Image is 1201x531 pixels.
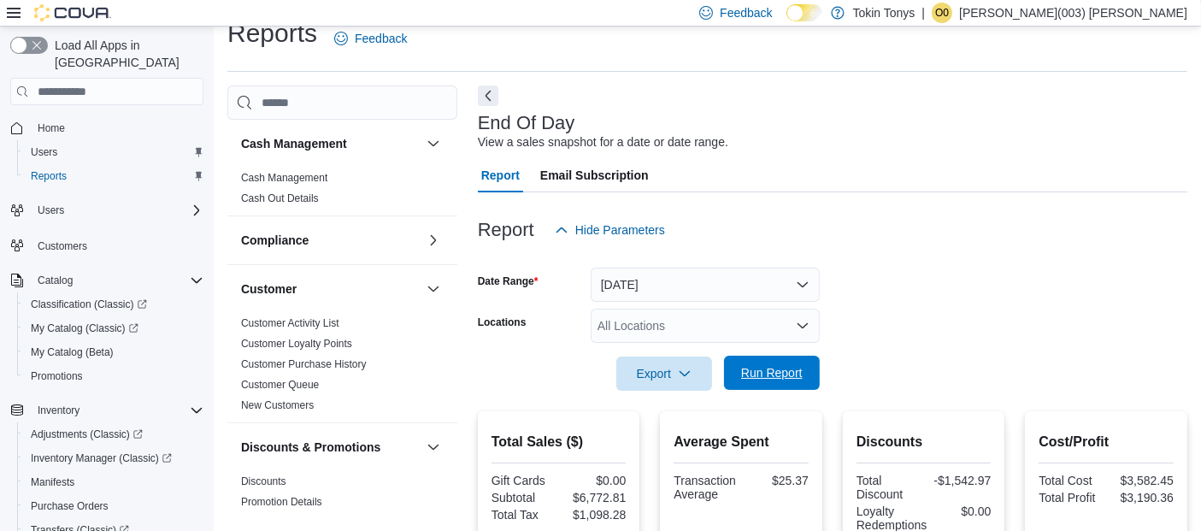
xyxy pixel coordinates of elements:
span: Customer Purchase History [241,357,367,371]
button: Users [3,198,210,222]
span: My Catalog (Beta) [31,345,114,359]
button: Manifests [17,470,210,494]
div: Transaction Average [674,474,738,501]
h2: Average Spent [674,432,809,452]
span: Classification (Classic) [24,294,203,315]
div: Total Cost [1039,474,1103,487]
div: $0.00 [562,474,627,487]
span: Hide Parameters [575,221,665,239]
button: Run Report [724,356,820,390]
div: Total Tax [492,508,556,522]
a: Users [24,142,64,162]
span: Promotion Details [241,495,322,509]
button: Purchase Orders [17,494,210,518]
span: Customer Queue [241,378,319,392]
span: Customers [38,239,87,253]
a: My Catalog (Beta) [24,342,121,363]
a: Adjustments (Classic) [24,424,150,445]
a: Cash Out Details [241,192,319,204]
div: Cash Management [227,168,457,215]
span: Customers [31,234,203,256]
p: Tokin Tonys [853,3,915,23]
span: My Catalog (Classic) [31,322,138,335]
span: Users [31,200,203,221]
span: Manifests [31,475,74,489]
div: $3,582.45 [1110,474,1174,487]
div: $0.00 [933,504,991,518]
a: Inventory Manager (Classic) [24,448,179,469]
button: Inventory [31,400,86,421]
a: Customers [31,236,94,257]
button: Next [478,86,498,106]
span: Customer Activity List [241,316,339,330]
span: Reports [31,169,67,183]
a: Customer Activity List [241,317,339,329]
span: Export [627,357,702,391]
a: Classification (Classic) [17,292,210,316]
span: Dark Mode [786,21,787,22]
span: Customer Loyalty Points [241,337,352,351]
a: Customer Loyalty Points [241,338,352,350]
a: Customer Purchase History [241,358,367,370]
div: $3,190.36 [1110,491,1174,504]
span: Classification (Classic) [31,298,147,311]
button: Cash Management [241,135,420,152]
span: Cash Management [241,171,327,185]
a: Purchase Orders [24,496,115,516]
div: View a sales snapshot for a date or date range. [478,133,728,151]
p: | [922,3,926,23]
a: Promotions [241,516,293,528]
div: Total Profit [1039,491,1103,504]
span: My Catalog (Beta) [24,342,203,363]
span: Inventory Manager (Classic) [31,451,172,465]
button: Discounts & Promotions [423,437,444,457]
h3: Report [478,220,534,240]
span: Report [481,158,520,192]
h2: Discounts [857,432,992,452]
a: New Customers [241,399,314,411]
span: Home [38,121,65,135]
button: Customer [241,280,420,298]
span: O0 [935,3,949,23]
a: Promotions [24,366,90,386]
span: Inventory [38,404,79,417]
h3: Discounts & Promotions [241,439,380,456]
button: Hide Parameters [548,213,672,247]
button: Export [616,357,712,391]
input: Dark Mode [786,4,822,22]
span: Users [24,142,203,162]
div: Omar(003) Nunez [932,3,952,23]
a: My Catalog (Classic) [24,318,145,339]
button: Inventory [3,398,210,422]
a: Reports [24,166,74,186]
button: Reports [17,164,210,188]
h3: Customer [241,280,297,298]
button: Customers [3,233,210,257]
a: Manifests [24,472,81,493]
button: My Catalog (Beta) [17,340,210,364]
button: [DATE] [591,268,820,302]
div: $1,098.28 [562,508,627,522]
label: Locations [478,316,527,329]
div: Gift Cards [492,474,556,487]
span: Adjustments (Classic) [31,428,143,441]
button: Catalog [3,268,210,292]
div: Total Discount [857,474,921,501]
div: $6,772.81 [562,491,627,504]
button: Compliance [423,230,444,251]
span: Feedback [355,30,407,47]
button: Customer [423,279,444,299]
label: Date Range [478,274,539,288]
a: Inventory Manager (Classic) [17,446,210,470]
span: Email Subscription [540,158,649,192]
button: Compliance [241,232,420,249]
button: Home [3,115,210,140]
a: Cash Management [241,172,327,184]
span: Promotions [31,369,83,383]
h3: Cash Management [241,135,347,152]
span: Users [38,204,64,217]
span: Inventory [31,400,203,421]
h3: End Of Day [478,113,575,133]
span: Feedback [720,4,772,21]
a: Feedback [327,21,414,56]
